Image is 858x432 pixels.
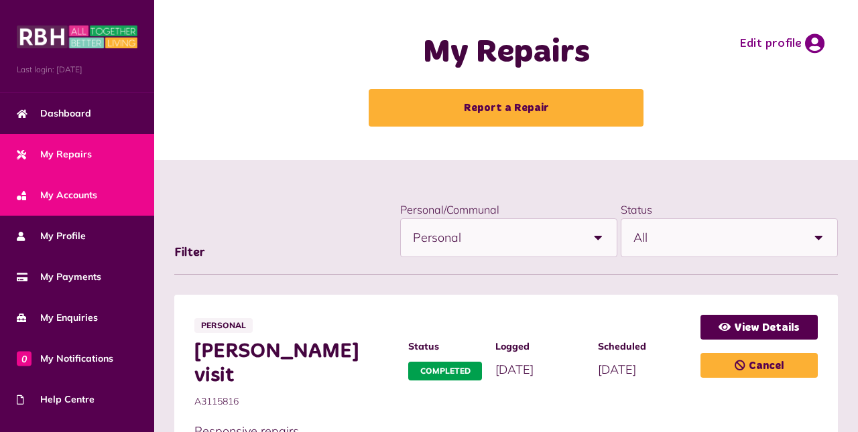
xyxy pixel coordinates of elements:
[17,106,91,121] span: Dashboard
[739,33,824,54] a: Edit profile
[621,203,652,216] label: Status
[17,352,113,366] span: My Notifications
[17,188,97,202] span: My Accounts
[17,311,98,325] span: My Enquiries
[17,147,92,161] span: My Repairs
[17,23,137,50] img: MyRBH
[408,340,482,354] span: Status
[633,219,800,257] span: All
[194,394,395,409] span: A3115816
[598,340,687,354] span: Scheduled
[408,362,482,380] span: Completed
[174,246,205,259] span: Filter
[598,362,636,377] span: [DATE]
[17,64,137,76] span: Last login: [DATE]
[17,351,32,366] span: 0
[194,340,395,388] span: [PERSON_NAME] visit
[700,315,818,340] a: View Details
[413,219,579,257] span: Personal
[369,89,643,127] a: Report a Repair
[400,203,499,216] label: Personal/Communal
[344,33,669,72] h1: My Repairs
[17,229,86,243] span: My Profile
[495,362,534,377] span: [DATE]
[700,353,818,378] a: Cancel
[17,392,95,407] span: Help Centre
[17,270,101,284] span: My Payments
[495,340,585,354] span: Logged
[194,318,253,333] span: Personal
